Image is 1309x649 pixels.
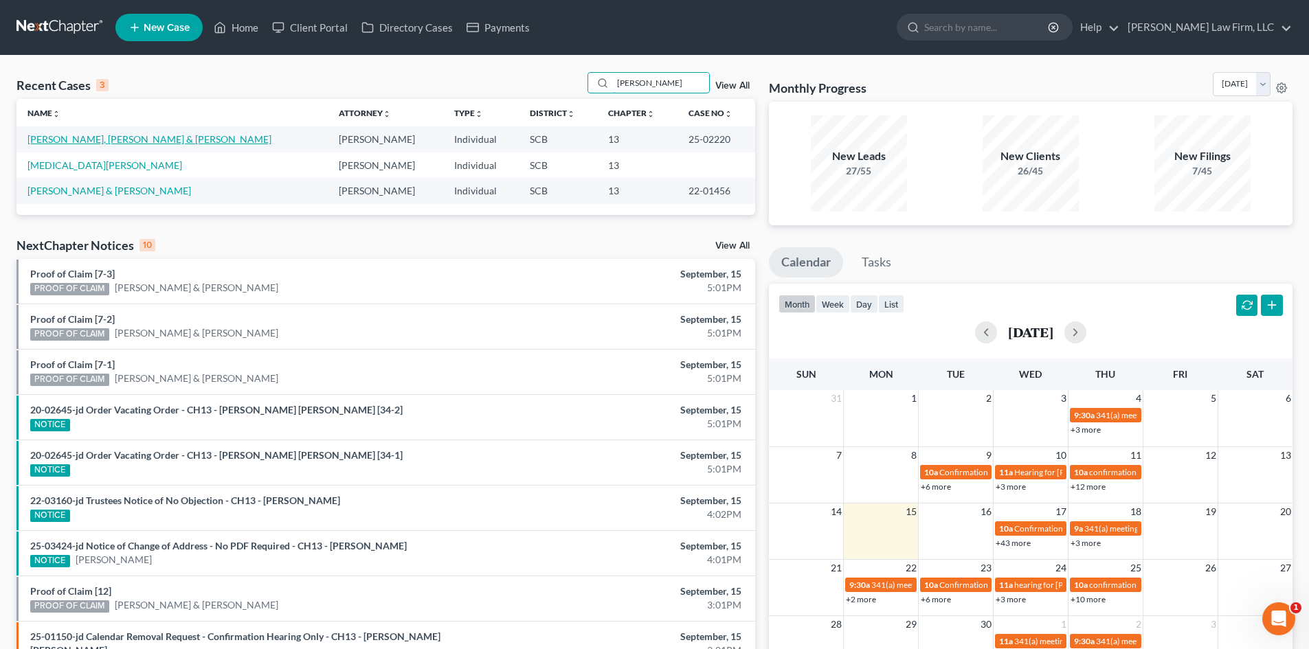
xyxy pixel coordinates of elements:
[811,148,907,164] div: New Leads
[30,555,70,567] div: NOTICE
[597,178,678,203] td: 13
[979,616,993,633] span: 30
[1129,560,1143,576] span: 25
[30,328,109,341] div: PROOF OF CLAIM
[1096,636,1229,646] span: 341(a) meeting for [PERSON_NAME]
[678,178,754,203] td: 22-01456
[1096,410,1229,420] span: 341(a) meeting for [PERSON_NAME]
[1129,503,1143,520] span: 18
[647,110,655,118] i: unfold_more
[1008,325,1053,339] h2: [DATE]
[1084,523,1217,534] span: 341(a) meeting for [PERSON_NAME]
[339,108,391,118] a: Attorneyunfold_more
[1209,616,1218,633] span: 3
[999,636,1013,646] span: 11a
[715,81,750,91] a: View All
[1071,538,1101,548] a: +3 more
[207,15,265,40] a: Home
[796,368,816,380] span: Sun
[904,616,918,633] span: 29
[519,152,598,178] td: SCB
[460,15,537,40] a: Payments
[1089,580,1244,590] span: confirmation hearing for [PERSON_NAME]
[1060,390,1068,407] span: 3
[835,447,843,464] span: 7
[1014,580,1120,590] span: hearing for [PERSON_NAME]
[1060,616,1068,633] span: 1
[115,598,278,612] a: [PERSON_NAME] & [PERSON_NAME]
[1074,580,1088,590] span: 10a
[265,15,355,40] a: Client Portal
[1074,410,1095,420] span: 9:30a
[983,164,1079,178] div: 26/45
[904,560,918,576] span: 22
[30,540,407,551] a: 25-03424-jd Notice of Change of Address - No PDF Required - CH13 - [PERSON_NAME]
[924,467,938,477] span: 10a
[513,508,741,521] div: 4:02PM
[513,417,741,431] div: 5:01PM
[513,358,741,372] div: September, 15
[513,630,741,644] div: September, 15
[1204,447,1218,464] span: 12
[115,281,278,295] a: [PERSON_NAME] & [PERSON_NAME]
[878,295,904,313] button: list
[355,15,460,40] a: Directory Cases
[1121,15,1292,40] a: [PERSON_NAME] Law Firm, LLC
[30,585,111,597] a: Proof of Claim [12]
[1095,368,1115,380] span: Thu
[519,126,598,152] td: SCB
[513,403,741,417] div: September, 15
[27,108,60,118] a: Nameunfold_more
[1154,148,1251,164] div: New Filings
[1071,594,1106,604] a: +10 more
[850,295,878,313] button: day
[52,110,60,118] i: unfold_more
[985,447,993,464] span: 9
[924,14,1050,40] input: Search by name...
[30,374,109,386] div: PROOF OF CLAIM
[513,584,741,598] div: September, 15
[979,560,993,576] span: 23
[30,600,109,613] div: PROOF OF CLAIM
[530,108,575,118] a: Districtunfold_more
[513,372,741,385] div: 5:01PM
[1074,467,1088,477] span: 10a
[1262,602,1295,635] iframe: Intercom live chat
[983,148,1079,164] div: New Clients
[829,503,843,520] span: 14
[1073,15,1119,40] a: Help
[513,448,741,462] div: September, 15
[1129,447,1143,464] span: 11
[76,553,152,567] a: [PERSON_NAME]
[910,447,918,464] span: 8
[869,368,893,380] span: Mon
[513,598,741,612] div: 3:01PM
[115,372,278,385] a: [PERSON_NAME] & [PERSON_NAME]
[779,295,816,313] button: month
[513,539,741,553] div: September, 15
[513,312,741,326] div: September, 15
[921,594,951,604] a: +6 more
[443,126,519,152] td: Individual
[999,580,1013,590] span: 11a
[904,503,918,520] span: 15
[513,553,741,567] div: 4:01PM
[27,185,191,196] a: [PERSON_NAME] & [PERSON_NAME]
[30,358,115,370] a: Proof of Claim [7-1]
[829,390,843,407] span: 31
[30,268,115,280] a: Proof of Claim [7-3]
[513,326,741,340] div: 5:01PM
[924,580,938,590] span: 10a
[613,73,709,93] input: Search by name...
[769,80,866,96] h3: Monthly Progress
[816,295,850,313] button: week
[328,152,443,178] td: [PERSON_NAME]
[1279,447,1293,464] span: 13
[1134,616,1143,633] span: 2
[921,481,951,492] a: +6 more
[454,108,483,118] a: Typeunfold_more
[328,178,443,203] td: [PERSON_NAME]
[1054,560,1068,576] span: 24
[30,313,115,325] a: Proof of Claim [7-2]
[871,580,1004,590] span: 341(a) meeting for [PERSON_NAME]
